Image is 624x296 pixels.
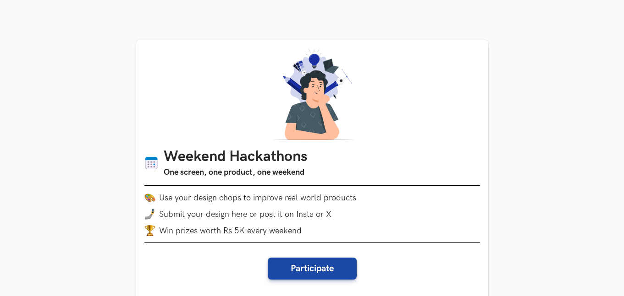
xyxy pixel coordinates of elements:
[144,192,155,203] img: palette.png
[144,225,155,236] img: trophy.png
[268,48,356,140] img: A designer thinking
[164,148,307,166] h1: Weekend Hackathons
[144,225,480,236] li: Win prizes worth Rs 5K every weekend
[144,156,158,170] img: Calendar icon
[164,166,307,179] h3: One screen, one product, one weekend
[144,209,155,220] img: mobile-in-hand.png
[144,192,480,203] li: Use your design chops to improve real world products
[159,210,331,219] span: Submit your design here or post it on Insta or X
[268,258,357,280] button: Participate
